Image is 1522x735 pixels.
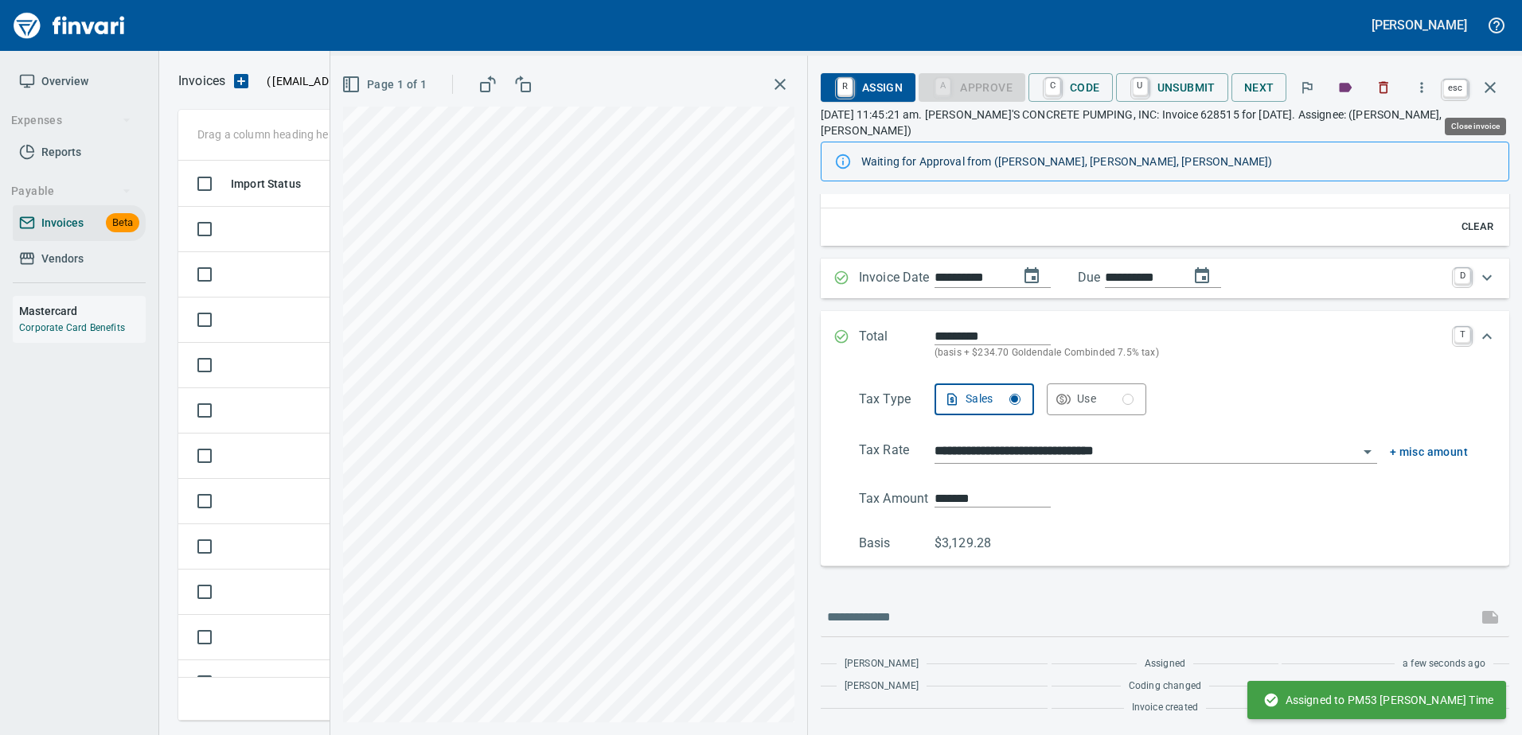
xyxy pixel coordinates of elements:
[41,213,84,233] span: Invoices
[1132,700,1199,716] span: Invoice created
[1116,73,1228,102] button: UUnsubmit
[11,181,131,201] span: Payable
[1129,679,1201,694] span: Coding changed
[859,534,935,553] p: Basis
[1366,70,1401,105] button: Discard
[1231,73,1287,103] button: Next
[1471,598,1509,636] span: This records your message into the invoice and notifies anyone mentioned
[861,147,1496,176] div: Waiting for Approval from ([PERSON_NAME], [PERSON_NAME], [PERSON_NAME])
[197,126,431,142] p: Drag a column heading here to group the table
[1129,74,1216,101] span: Unsubmit
[821,107,1509,138] p: [DATE] 11:45:21 am. [PERSON_NAME]'S CONCRETE PUMPING, INC: Invoice 628515 for [DATE]. Assignee: (...
[833,74,903,101] span: Assign
[1328,70,1363,105] button: Labels
[821,377,1509,566] div: Expand
[13,205,146,241] a: InvoicesBeta
[178,72,225,91] p: Invoices
[5,177,138,206] button: Payable
[1183,257,1221,295] button: change due date
[1454,268,1470,284] a: D
[1452,215,1503,239] button: Clear
[1403,656,1485,672] span: a few seconds ago
[859,390,935,415] p: Tax Type
[935,383,1034,415] button: Sales
[859,441,935,464] p: Tax Rate
[13,241,146,277] a: Vendors
[41,249,84,269] span: Vendors
[1404,70,1439,105] button: More
[1244,78,1274,98] span: Next
[13,64,146,99] a: Overview
[919,79,1025,92] div: Coding Required
[1145,656,1185,672] span: Assigned
[1013,257,1051,295] button: change date
[178,72,225,91] nav: breadcrumb
[966,389,1021,409] div: Sales
[271,73,454,89] span: [EMAIL_ADDRESS][DOMAIN_NAME]
[19,322,125,333] a: Corporate Card Benefits
[11,111,131,130] span: Expenses
[345,75,427,95] span: Page 1 of 1
[859,268,935,289] p: Invoice Date
[1372,17,1467,33] h5: [PERSON_NAME]
[106,214,139,232] span: Beta
[1454,327,1470,343] a: T
[225,72,257,91] button: Upload an Invoice
[859,327,935,361] p: Total
[821,73,915,102] button: RAssign
[859,489,935,508] p: Tax Amount
[1077,389,1134,409] div: Use
[13,134,146,170] a: Reports
[821,159,1509,245] div: Expand
[1133,78,1148,95] a: U
[821,311,1509,377] div: Expand
[1045,78,1060,95] a: C
[1368,13,1471,37] button: [PERSON_NAME]
[837,78,853,95] a: R
[1263,692,1493,708] span: Assigned to PM53 [PERSON_NAME] Time
[338,70,433,99] button: Page 1 of 1
[1047,383,1146,415] button: Use
[10,6,129,45] img: Finvari
[1356,441,1379,463] button: Open
[1290,70,1325,105] button: Flag
[845,656,919,672] span: [PERSON_NAME]
[1028,73,1113,102] button: CCode
[821,259,1509,298] div: Expand
[935,345,1445,361] p: (basis + $234.70 Goldendale Combinded 7.5% tax)
[935,534,1010,553] p: $3,129.28
[1443,80,1467,97] a: esc
[257,73,459,89] p: ( )
[5,106,138,135] button: Expenses
[231,174,322,193] span: Import Status
[1078,268,1153,287] p: Due
[41,142,81,162] span: Reports
[845,679,919,694] span: [PERSON_NAME]
[1041,74,1100,101] span: Code
[231,174,301,193] span: Import Status
[19,302,146,320] h6: Mastercard
[41,72,88,91] span: Overview
[1390,442,1468,462] button: + misc amount
[1456,218,1499,236] span: Clear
